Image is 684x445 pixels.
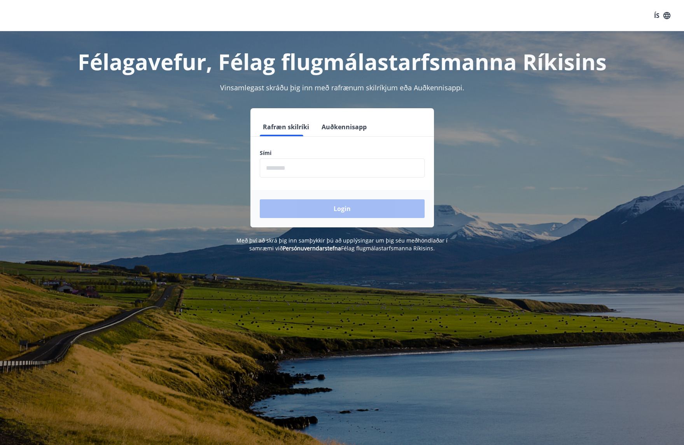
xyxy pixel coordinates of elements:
label: Sími [260,149,425,157]
button: Auðkennisapp [318,118,370,136]
a: Persónuverndarstefna [283,244,341,252]
span: Vinsamlegast skráðu þig inn með rafrænum skilríkjum eða Auðkennisappi. [220,83,464,92]
button: ÍS [650,9,675,23]
h1: Félagavefur, Félag flugmálastarfsmanna Ríkisins [72,47,613,76]
button: Rafræn skilríki [260,118,312,136]
span: Með því að skrá þig inn samþykkir þú að upplýsingar um þig séu meðhöndlaðar í samræmi við Félag f... [236,237,448,252]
